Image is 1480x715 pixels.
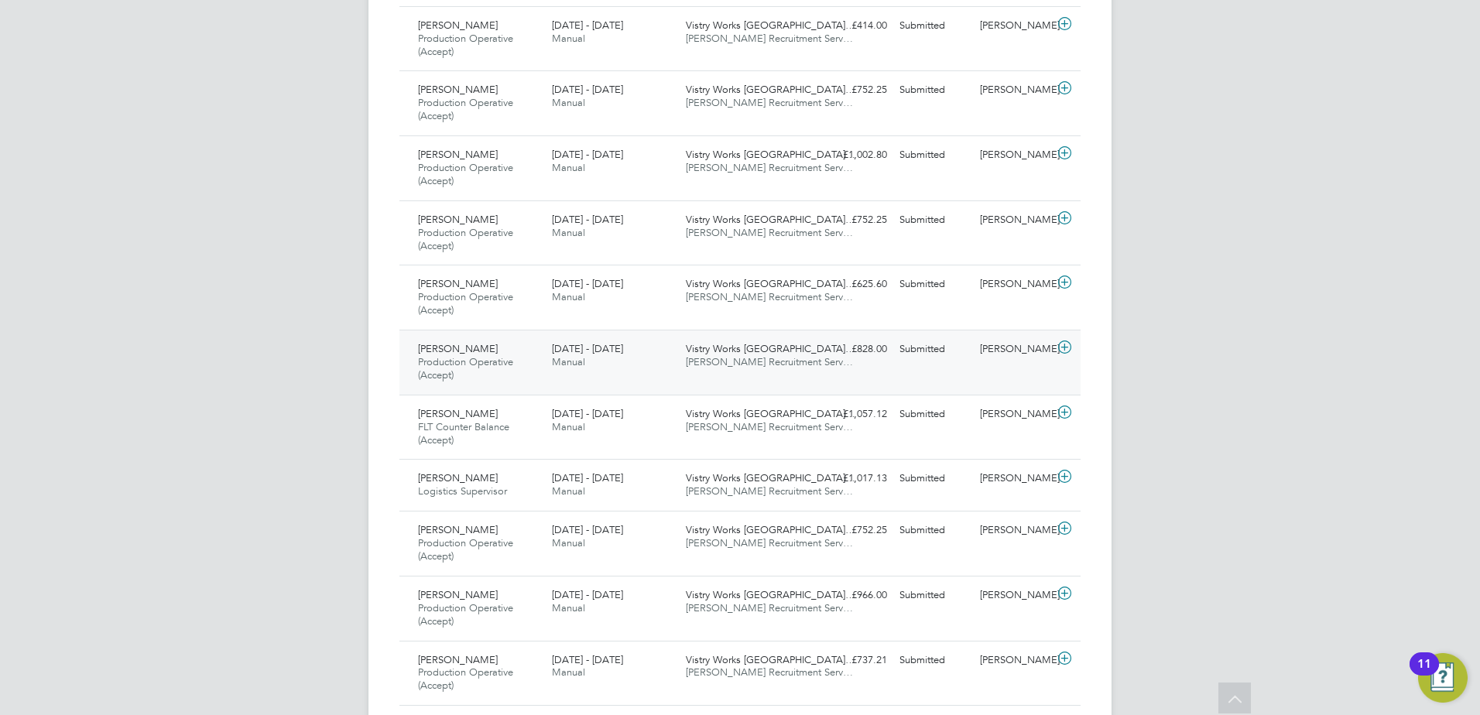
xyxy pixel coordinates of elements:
span: [PERSON_NAME] [418,653,498,666]
span: [PERSON_NAME] Recruitment Serv… [686,96,853,109]
span: [PERSON_NAME] [418,148,498,161]
span: Vistry Works [GEOGRAPHIC_DATA]… [686,471,855,484]
div: Submitted [893,466,974,491]
div: £966.00 [813,583,893,608]
span: [PERSON_NAME] Recruitment Serv… [686,420,853,433]
div: 11 [1417,664,1431,684]
button: Open Resource Center, 11 new notifications [1418,653,1468,703]
span: [DATE] - [DATE] [552,19,623,32]
span: [PERSON_NAME] [418,523,498,536]
span: Production Operative (Accept) [418,96,513,122]
span: Logistics Supervisor [418,484,507,498]
span: Production Operative (Accept) [418,601,513,628]
span: [PERSON_NAME] Recruitment Serv… [686,290,853,303]
div: £1,002.80 [813,142,893,168]
span: Production Operative (Accept) [418,161,513,187]
div: £414.00 [813,13,893,39]
div: Submitted [893,402,974,427]
span: Vistry Works [GEOGRAPHIC_DATA]… [686,523,855,536]
span: Vistry Works [GEOGRAPHIC_DATA]… [686,213,855,226]
span: Production Operative (Accept) [418,32,513,58]
span: [DATE] - [DATE] [552,471,623,484]
span: [PERSON_NAME] [418,213,498,226]
div: £752.25 [813,77,893,103]
span: [PERSON_NAME] [418,19,498,32]
span: Manual [552,601,585,614]
div: Submitted [893,77,974,103]
span: Manual [552,484,585,498]
span: Vistry Works [GEOGRAPHIC_DATA]… [686,148,855,161]
span: [PERSON_NAME] Recruitment Serv… [686,484,853,498]
span: Manual [552,355,585,368]
div: [PERSON_NAME] [974,466,1054,491]
span: Production Operative (Accept) [418,536,513,563]
span: Vistry Works [GEOGRAPHIC_DATA]… [686,277,855,290]
span: Production Operative (Accept) [418,290,513,316]
span: Manual [552,161,585,174]
span: Vistry Works [GEOGRAPHIC_DATA]… [686,342,855,355]
div: Submitted [893,207,974,233]
span: [PERSON_NAME] Recruitment Serv… [686,226,853,239]
span: [PERSON_NAME] Recruitment Serv… [686,32,853,45]
span: [PERSON_NAME] Recruitment Serv… [686,536,853,549]
div: [PERSON_NAME] [974,272,1054,297]
div: £1,017.13 [813,466,893,491]
span: [PERSON_NAME] Recruitment Serv… [686,665,853,679]
span: [PERSON_NAME] Recruitment Serv… [686,355,853,368]
div: [PERSON_NAME] [974,207,1054,233]
div: [PERSON_NAME] [974,518,1054,543]
span: Manual [552,96,585,109]
span: Vistry Works [GEOGRAPHIC_DATA]… [686,19,855,32]
div: £752.25 [813,518,893,543]
div: Submitted [893,142,974,168]
span: [PERSON_NAME] [418,342,498,355]
span: [DATE] - [DATE] [552,148,623,161]
span: Manual [552,290,585,303]
span: Production Operative (Accept) [418,355,513,381]
div: [PERSON_NAME] [974,142,1054,168]
span: [PERSON_NAME] [418,407,498,420]
div: £752.25 [813,207,893,233]
span: Manual [552,536,585,549]
span: [DATE] - [DATE] [552,277,623,290]
span: [PERSON_NAME] Recruitment Serv… [686,161,853,174]
div: Submitted [893,583,974,608]
span: Vistry Works [GEOGRAPHIC_DATA]… [686,407,855,420]
span: Manual [552,665,585,679]
div: £1,057.12 [813,402,893,427]
span: Production Operative (Accept) [418,665,513,692]
span: [DATE] - [DATE] [552,83,623,96]
span: [PERSON_NAME] Recruitment Serv… [686,601,853,614]
span: [DATE] - [DATE] [552,653,623,666]
div: Submitted [893,13,974,39]
div: Submitted [893,518,974,543]
div: Submitted [893,272,974,297]
span: [PERSON_NAME] [418,83,498,96]
div: [PERSON_NAME] [974,402,1054,427]
div: [PERSON_NAME] [974,648,1054,673]
span: Manual [552,226,585,239]
span: Vistry Works [GEOGRAPHIC_DATA]… [686,653,855,666]
span: Vistry Works [GEOGRAPHIC_DATA]… [686,588,855,601]
div: Submitted [893,337,974,362]
div: £828.00 [813,337,893,362]
span: [DATE] - [DATE] [552,342,623,355]
span: Manual [552,420,585,433]
div: [PERSON_NAME] [974,13,1054,39]
span: [PERSON_NAME] [418,277,498,290]
span: [PERSON_NAME] [418,588,498,601]
span: [DATE] - [DATE] [552,588,623,601]
span: [DATE] - [DATE] [552,407,623,420]
div: [PERSON_NAME] [974,337,1054,362]
span: [DATE] - [DATE] [552,213,623,226]
div: £737.21 [813,648,893,673]
div: [PERSON_NAME] [974,583,1054,608]
div: £625.60 [813,272,893,297]
span: Vistry Works [GEOGRAPHIC_DATA]… [686,83,855,96]
span: [PERSON_NAME] [418,471,498,484]
span: FLT Counter Balance (Accept) [418,420,509,446]
div: Submitted [893,648,974,673]
span: Manual [552,32,585,45]
div: [PERSON_NAME] [974,77,1054,103]
span: [DATE] - [DATE] [552,523,623,536]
